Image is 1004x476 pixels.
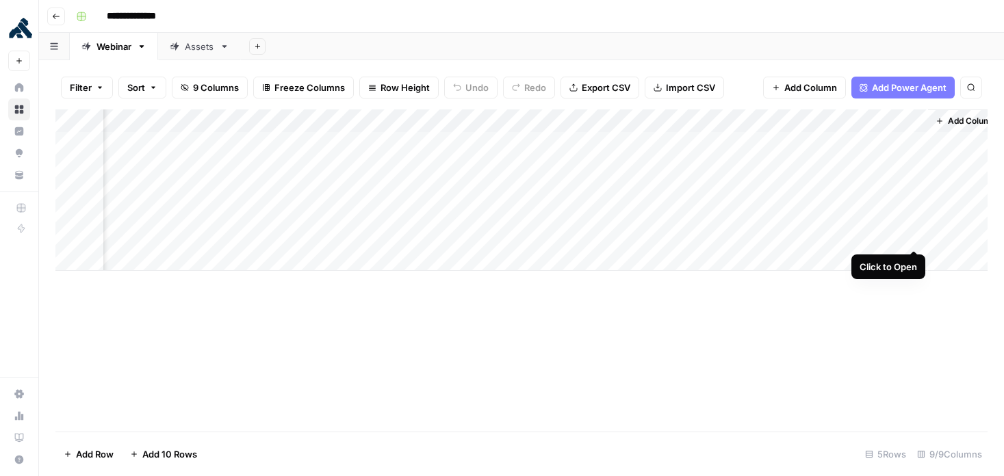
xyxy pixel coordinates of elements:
div: 5 Rows [860,443,912,465]
span: Undo [465,81,489,94]
a: Settings [8,383,30,405]
a: Your Data [8,164,30,186]
button: Add Row [55,443,122,465]
div: Webinar [96,40,131,53]
button: Filter [61,77,113,98]
button: Freeze Columns [253,77,354,98]
span: Export CSV [582,81,630,94]
a: Browse [8,98,30,120]
span: Import CSV [666,81,715,94]
button: 9 Columns [172,77,248,98]
a: Insights [8,120,30,142]
button: Add Column [763,77,846,98]
a: Home [8,77,30,98]
button: Redo [503,77,555,98]
button: Import CSV [645,77,724,98]
button: Add Power Agent [851,77,955,98]
button: Sort [118,77,166,98]
div: Click to Open [860,260,917,274]
img: Kong Logo [8,16,33,40]
button: Export CSV [561,77,639,98]
button: Row Height [359,77,439,98]
button: Help + Support [8,449,30,471]
button: Undo [444,77,498,98]
span: Filter [70,81,92,94]
span: Add Row [76,447,114,461]
a: Opportunities [8,142,30,164]
a: Webinar [70,33,158,60]
button: Add Column [930,112,1001,130]
span: Row Height [381,81,430,94]
span: Add 10 Rows [142,447,197,461]
span: Add Column [948,115,996,127]
button: Workspace: Kong [8,11,30,45]
a: Usage [8,405,30,427]
span: 9 Columns [193,81,239,94]
a: Learning Hub [8,427,30,449]
div: 9/9 Columns [912,443,988,465]
div: Assets [185,40,214,53]
span: Sort [127,81,145,94]
span: Add Column [784,81,837,94]
span: Freeze Columns [274,81,345,94]
span: Redo [524,81,546,94]
span: Add Power Agent [872,81,947,94]
button: Add 10 Rows [122,443,205,465]
a: Assets [158,33,241,60]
